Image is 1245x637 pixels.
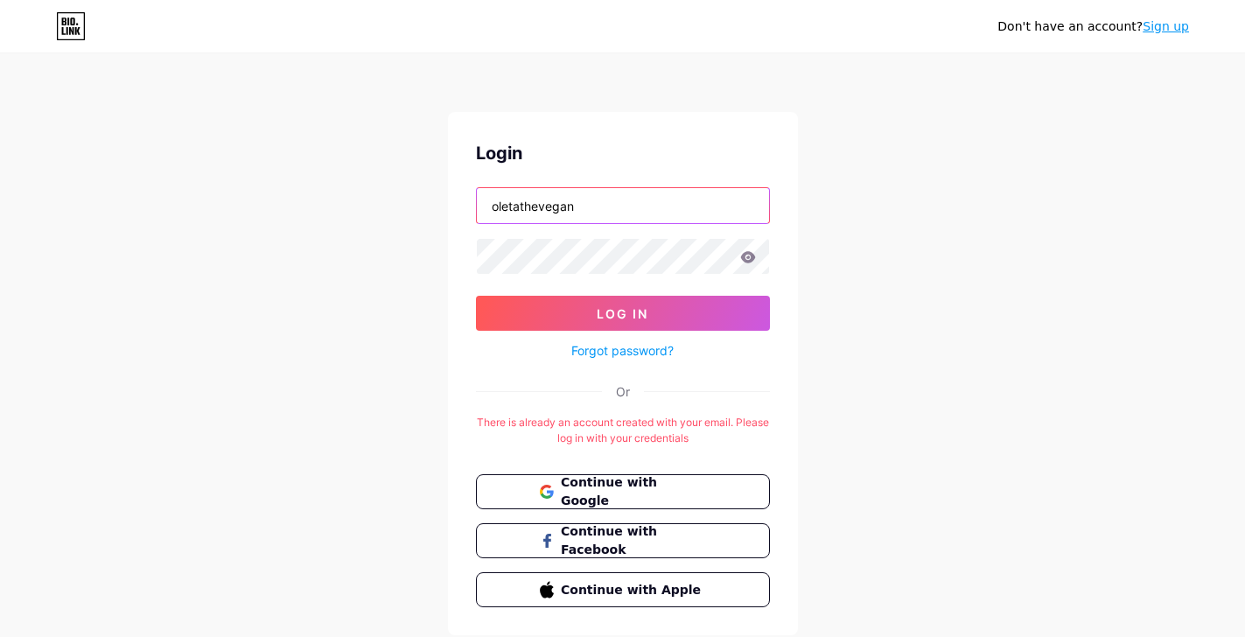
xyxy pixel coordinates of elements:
div: There is already an account created with your email. Please log in with your credentials [476,415,770,446]
span: Continue with Apple [561,581,705,599]
button: Continue with Google [476,474,770,509]
a: Forgot password? [571,341,674,360]
a: Sign up [1143,19,1189,33]
div: Login [476,140,770,166]
span: Continue with Google [561,473,705,510]
div: Don't have an account? [997,17,1189,36]
button: Continue with Apple [476,572,770,607]
button: Continue with Facebook [476,523,770,558]
span: Log In [597,306,648,321]
span: Continue with Facebook [561,522,705,559]
div: Or [616,382,630,401]
input: Username [477,188,769,223]
button: Log In [476,296,770,331]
